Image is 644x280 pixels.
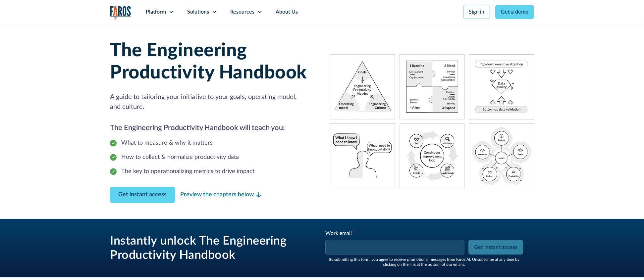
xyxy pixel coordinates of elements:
[325,257,523,267] div: By submitting this form, you agree to receive promotional messages from Faros Al. Unsubscribe at ...
[495,5,534,19] a: Get a demo
[230,8,254,16] div: Resources
[180,190,261,199] a: Preview the chapters below
[110,187,175,203] a: Contact Modal
[187,8,209,16] div: Solutions
[121,139,213,148] div: What to measure & why it matters
[121,167,254,176] div: The key to operationalizing metrics to drive impact
[180,190,254,199] div: Preview the chapters below
[121,153,239,162] div: How to collect & normalize productivity data
[463,5,490,19] a: Sign in
[110,92,314,112] p: A guide to tailoring your initiative to your goals, operating model, and culture.
[146,8,166,16] div: Platform
[325,229,523,267] form: Engineering Productivity Instant Access
[110,40,314,84] h1: The Engineering Productivity Handbook
[110,6,131,20] a: home
[325,229,466,237] div: Work email
[110,234,309,262] h3: Instantly unlock The Engineering Productivity Handbook
[110,6,131,20] img: Logo of the analytics and reporting company Faros.
[110,122,314,133] h2: The Engineering Productivity Handbook will teach you:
